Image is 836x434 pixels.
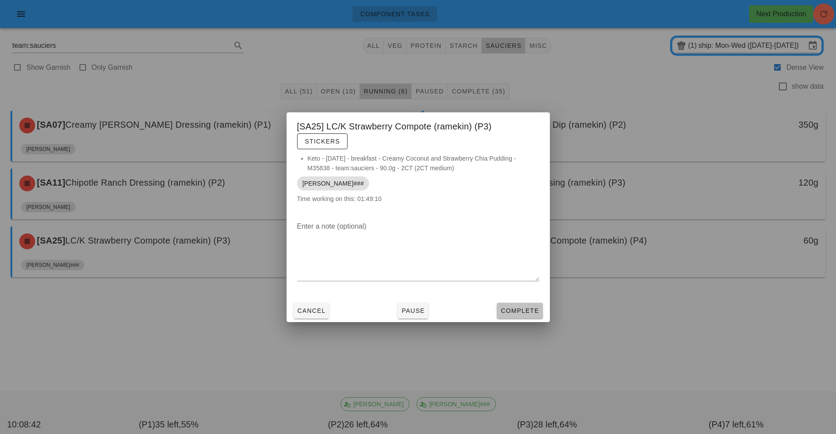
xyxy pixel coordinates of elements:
[497,303,542,319] button: Complete
[297,307,326,314] span: Cancel
[287,112,550,154] div: [SA25] LC/K Strawberry Compote (ramekin) (P3)
[302,176,364,190] span: [PERSON_NAME]###
[398,303,428,319] button: Pause
[294,303,330,319] button: Cancel
[401,307,425,314] span: Pause
[297,133,348,149] button: Stickers
[305,138,340,145] span: Stickers
[308,154,539,173] li: Keto - [DATE] - breakfast - Creamy Coconut and Strawberry Chia Pudding - M35838 - team:sauciers -...
[287,154,550,212] div: Time working on this: 01:49:10
[500,307,539,314] span: Complete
